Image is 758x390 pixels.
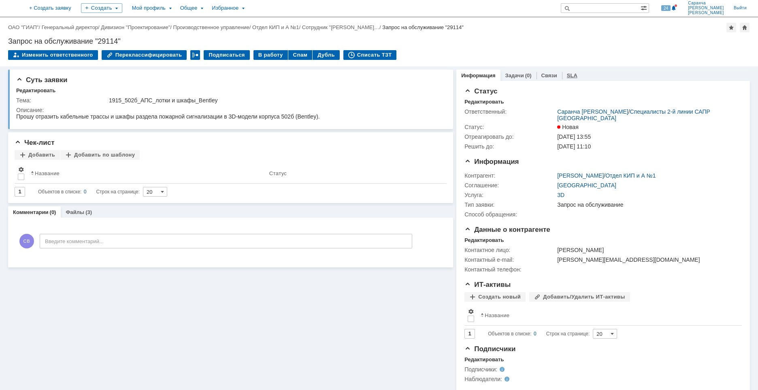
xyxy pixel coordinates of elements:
[101,24,170,30] a: Дивизион "Проектирование"
[464,143,556,150] div: Решить до:
[461,72,495,78] a: Информация
[84,187,87,197] div: 0
[464,247,556,253] div: Контактное лицо:
[557,124,579,130] span: Новая
[464,226,550,233] span: Данные о контрагенте
[109,97,441,104] div: 1915_502б_АПС_лотки и шкафы_Bentley
[726,23,736,32] div: Добавить в избранное
[173,24,249,30] a: Производственное управление
[13,209,49,215] a: Комментарии
[38,189,81,195] span: Объектов в списке:
[464,356,504,363] div: Редактировать
[8,24,38,30] a: ОАО "ГИАП"
[557,172,656,179] div: /
[42,24,98,30] a: Генеральный директор
[464,87,497,95] span: Статус
[8,37,750,45] div: Запрос на обслуживание "29114"
[477,305,735,326] th: Название
[464,256,556,263] div: Контактный e-mail:
[557,108,628,115] a: Саранча [PERSON_NAME]
[557,256,737,263] div: [PERSON_NAME][EMAIL_ADDRESS][DOMAIN_NAME]
[688,6,724,11] span: [PERSON_NAME]
[557,182,616,189] a: [GEOGRAPHIC_DATA]
[19,234,34,248] span: СВ
[464,266,556,273] div: Контактный телефон:
[688,11,724,15] span: [PERSON_NAME]
[16,87,55,94] div: Редактировать
[605,172,656,179] a: Отдел КИП и А №1
[35,170,60,176] div: Название
[464,134,556,140] div: Отреагировать до:
[488,329,590,339] i: Строк на странице:
[101,24,173,30] div: /
[541,72,557,78] a: Связи
[468,308,474,315] span: Настройки
[567,72,577,78] a: SLA
[42,24,101,30] div: /
[85,209,92,215] div: (3)
[485,312,509,318] div: Название
[252,24,299,30] a: Отдел КИП и А №1
[464,158,519,165] span: Информация
[16,76,67,84] span: Суть заявки
[557,192,564,198] a: 3D
[464,182,556,189] div: Соглашение:
[557,108,737,121] div: /
[81,3,122,13] div: Создать
[557,108,710,121] a: Специалисты 2-й линии САПР [GEOGRAPHIC_DATA]
[464,192,556,198] div: Услуга:
[557,134,591,140] span: [DATE] 13:55
[173,24,253,30] div: /
[464,281,511,288] span: ИТ-активы
[661,5,671,11] span: 24
[525,72,532,78] div: (0)
[464,237,504,244] div: Редактировать
[15,139,55,146] span: Чек-лист
[534,329,537,339] div: 0
[557,172,604,179] a: [PERSON_NAME]
[464,99,504,105] div: Редактировать
[464,201,556,208] div: Тип заявки:
[252,24,302,30] div: /
[488,331,531,337] span: Объектов в списке:
[16,107,443,113] div: Описание:
[505,72,524,78] a: Задачи
[190,50,200,60] div: Работа с массовостью
[557,143,591,150] span: [DATE] 11:10
[266,163,440,184] th: Статус
[38,187,140,197] i: Строк на странице:
[28,163,266,184] th: Название
[302,24,379,30] a: Сотрудник "[PERSON_NAME]…
[557,201,737,208] div: Запрос на обслуживание
[464,376,546,382] div: Наблюдатели:
[16,97,107,104] div: Тема:
[269,170,287,176] div: Статус
[740,23,749,32] div: Сделать домашней страницей
[382,24,464,30] div: Запрос на обслуживание "29114"
[641,4,649,11] span: Расширенный поиск
[8,24,42,30] div: /
[464,211,556,218] div: Способ обращения:
[464,124,556,130] div: Статус:
[464,345,515,353] span: Подписчики
[464,172,556,179] div: Контрагент:
[688,1,724,6] span: Саранча
[18,166,24,173] span: Настройки
[464,108,556,115] div: Ответственный:
[302,24,383,30] div: /
[66,209,84,215] a: Файлы
[464,366,546,373] div: Подписчики:
[50,209,56,215] div: (0)
[557,247,737,253] div: [PERSON_NAME]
